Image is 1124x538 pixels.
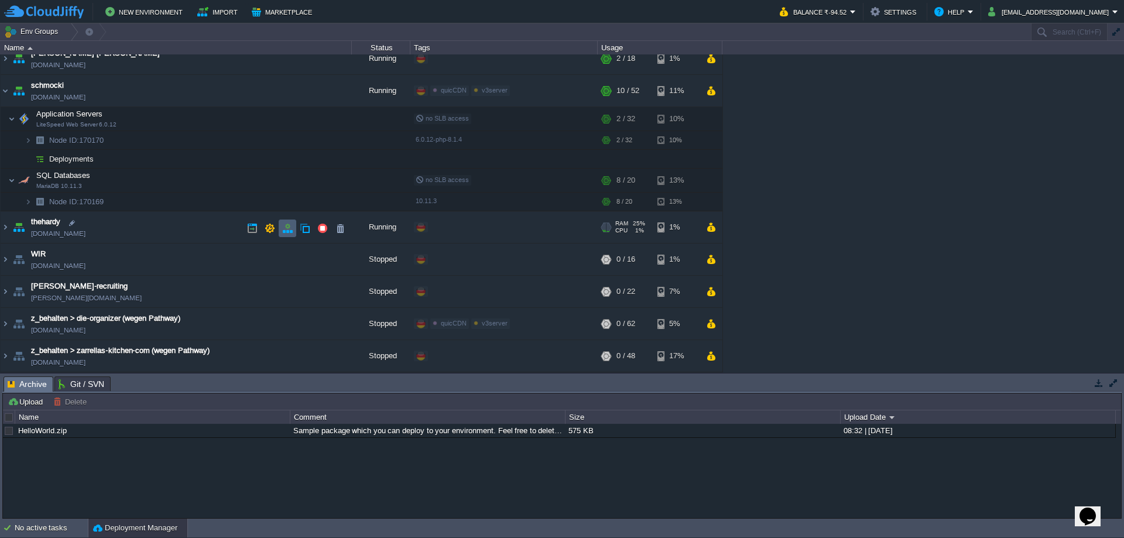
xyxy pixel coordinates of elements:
[616,132,632,150] div: 2 / 32
[780,5,850,19] button: Balance ₹-94.52
[35,110,104,120] span: Application Servers
[482,88,508,95] span: v3server
[291,410,565,424] div: Comment
[616,170,635,193] div: 8 / 20
[31,293,142,305] a: [PERSON_NAME][DOMAIN_NAME]
[31,92,85,104] a: [DOMAIN_NAME]
[1,277,10,309] img: AMDAwAAAACH5BAEAAAAALAAAAAABAAEAAAICRAEAOw==
[11,213,27,244] img: AMDAwAAAACH5BAEAAAAALAAAAAABAAEAAAICRAEAOw==
[934,5,968,19] button: Help
[598,41,722,54] div: Usage
[352,213,410,244] div: Running
[616,309,635,341] div: 0 / 62
[1075,491,1112,526] iframe: chat widget
[31,249,46,261] a: WIR
[616,76,639,108] div: 10 / 52
[31,358,85,369] a: [DOMAIN_NAME]
[657,309,695,341] div: 5%
[48,198,105,208] span: 170169
[411,41,597,54] div: Tags
[616,108,635,132] div: 2 / 32
[1,341,10,373] img: AMDAwAAAACH5BAEAAAAALAAAAAABAAEAAAICRAEAOw==
[11,309,27,341] img: AMDAwAAAACH5BAEAAAAALAAAAAABAAEAAAICRAEAOw==
[352,44,410,76] div: Running
[105,5,186,19] button: New Environment
[657,341,695,373] div: 17%
[48,198,105,208] a: Node ID:170169
[566,424,839,437] div: 575 KB
[657,245,695,276] div: 1%
[4,5,84,19] img: CloudJiffy
[31,60,85,72] a: [DOMAIN_NAME]
[11,76,27,108] img: AMDAwAAAACH5BAEAAAAALAAAAAABAAEAAAICRAEAOw==
[657,132,695,150] div: 10%
[841,424,1115,437] div: 08:32 | [DATE]
[441,88,467,95] span: quicCDN
[290,424,564,437] div: Sample package which you can deploy to your environment. Feel free to delete and upload a package...
[416,116,469,123] span: no SLB access
[32,151,48,169] img: AMDAwAAAACH5BAEAAAAALAAAAAABAAEAAAICRAEAOw==
[35,172,92,181] a: SQL DatabasesMariaDB 10.11.3
[352,41,410,54] div: Status
[352,76,410,108] div: Running
[616,277,635,309] div: 0 / 22
[416,177,469,184] span: no SLB access
[566,410,840,424] div: Size
[657,76,695,108] div: 11%
[633,221,645,228] span: 25%
[31,81,64,92] a: schmocki
[31,282,128,293] a: [PERSON_NAME]-recruiting
[48,155,95,165] a: Deployments
[482,321,508,328] span: v3server
[352,245,410,276] div: Stopped
[1,309,10,341] img: AMDAwAAAACH5BAEAAAAALAAAAAABAAEAAAICRAEAOw==
[657,277,695,309] div: 7%
[49,198,79,207] span: Node ID:
[416,198,437,205] span: 10.11.3
[49,137,79,146] span: Node ID:
[632,228,644,235] span: 1%
[48,136,105,146] span: 170170
[657,44,695,76] div: 1%
[657,194,695,212] div: 13%
[31,346,210,358] a: z_behalten > zarrellas-kitchen-com (wegen Pathway)
[841,410,1115,424] div: Upload Date
[616,194,632,212] div: 8 / 20
[1,76,10,108] img: AMDAwAAAACH5BAEAAAAALAAAAAABAAEAAAICRAEAOw==
[25,132,32,150] img: AMDAwAAAACH5BAEAAAAALAAAAAABAAEAAAICRAEAOw==
[416,137,462,144] span: 6.0.12-php-8.1.4
[8,170,15,193] img: AMDAwAAAACH5BAEAAAAALAAAAAABAAEAAAICRAEAOw==
[28,47,33,50] img: AMDAwAAAACH5BAEAAAAALAAAAAABAAEAAAICRAEAOw==
[25,151,32,169] img: AMDAwAAAACH5BAEAAAAALAAAAAABAAEAAAICRAEAOw==
[1,213,10,244] img: AMDAwAAAACH5BAEAAAAALAAAAAABAAEAAAICRAEAOw==
[16,410,290,424] div: Name
[1,41,351,54] div: Name
[11,341,27,373] img: AMDAwAAAACH5BAEAAAAALAAAAAABAAEAAAICRAEAOw==
[11,44,27,76] img: AMDAwAAAACH5BAEAAAAALAAAAAABAAEAAAICRAEAOw==
[352,341,410,373] div: Stopped
[31,49,160,60] a: [PERSON_NAME] [PERSON_NAME]
[31,314,180,325] span: z_behalten > die-organizer (wegen Pathway)
[31,261,85,273] a: [DOMAIN_NAME]
[11,245,27,276] img: AMDAwAAAACH5BAEAAAAALAAAAAABAAEAAAICRAEAOw==
[657,108,695,132] div: 10%
[35,172,92,181] span: SQL Databases
[59,377,104,391] span: Git / SVN
[4,23,62,40] button: Env Groups
[18,426,67,435] a: HelloWorld.zip
[615,228,628,235] span: CPU
[15,519,88,537] div: No active tasks
[36,122,116,129] span: LiteSpeed Web Server 6.0.12
[615,221,628,228] span: RAM
[8,377,47,392] span: Archive
[93,522,177,534] button: Deployment Manager
[988,5,1112,19] button: [EMAIL_ADDRESS][DOMAIN_NAME]
[53,396,90,407] button: Delete
[32,194,48,212] img: AMDAwAAAACH5BAEAAAAALAAAAAABAAEAAAICRAEAOw==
